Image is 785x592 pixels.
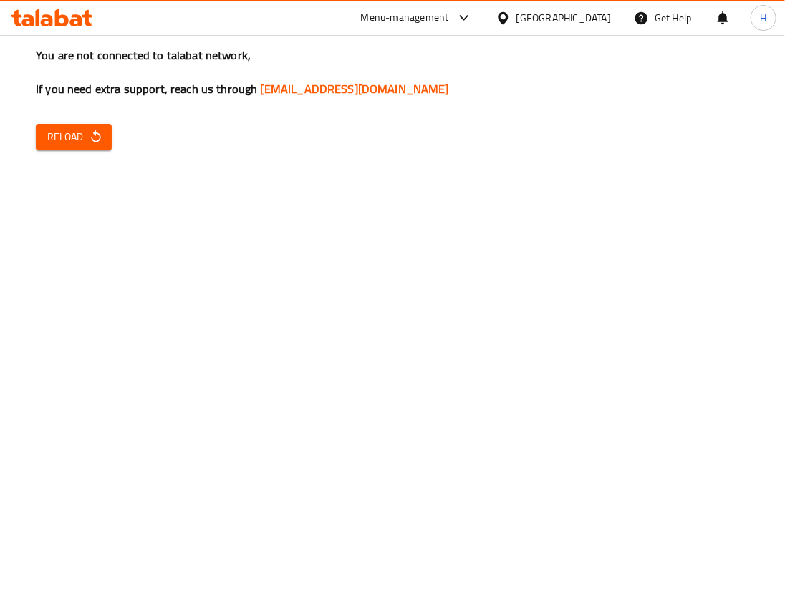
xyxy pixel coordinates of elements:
[516,10,611,26] div: [GEOGRAPHIC_DATA]
[36,124,112,150] button: Reload
[261,78,449,100] a: [EMAIL_ADDRESS][DOMAIN_NAME]
[361,9,449,26] div: Menu-management
[760,10,766,26] span: H
[36,47,749,97] h3: You are not connected to talabat network, If you need extra support, reach us through
[47,128,100,146] span: Reload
